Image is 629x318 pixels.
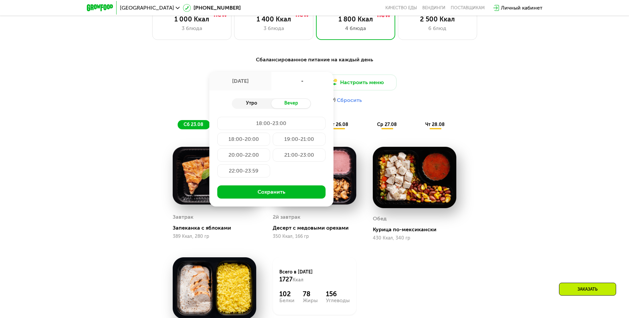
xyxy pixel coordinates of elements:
div: поставщикам [451,5,485,11]
div: 102 [279,290,295,298]
div: 2й завтрак [273,212,300,222]
a: Вендинги [422,5,445,11]
button: Настроить меню [317,75,397,90]
span: [GEOGRAPHIC_DATA] [120,5,174,11]
button: Сохранить [217,185,326,199]
div: - [271,72,333,90]
div: 1 800 Ккал [323,15,388,23]
span: Ккал [293,277,303,283]
div: 430 Ккал, 340 гр [373,236,456,241]
div: 4 блюда [323,24,388,32]
a: [PHONE_NUMBER] [183,4,241,12]
div: Курица по-мексикански [373,226,462,233]
div: 3 блюда [241,24,306,32]
div: 20:00-22:00 [217,148,270,162]
div: Вечер [271,99,311,108]
div: 18:00-20:00 [217,133,270,146]
div: Заказать [559,283,616,296]
span: чт 28.08 [425,122,445,127]
span: сб 23.08 [184,122,203,127]
div: 1 400 Ккал [241,15,306,23]
div: 18:00-23:00 [217,117,326,130]
div: 78 [303,290,318,298]
div: 1 000 Ккал [159,15,225,23]
div: Обед [373,214,387,224]
a: Качество еды [385,5,417,11]
span: вт 26.08 [329,122,348,127]
div: [DATE] [209,72,271,90]
button: Сбросить [337,97,362,104]
div: 2 500 Ккал [405,15,470,23]
div: Белки [279,298,295,303]
div: Всего в [DATE] [279,269,350,283]
div: Личный кабинет [501,4,542,12]
div: 22:00-23:59 [217,164,270,177]
div: 350 Ккал, 166 гр [273,234,356,239]
div: 3 блюда [159,24,225,32]
div: 156 [326,290,350,298]
div: 21:00-23:00 [273,148,326,162]
div: Сбалансированное питание на каждый день [119,56,510,64]
div: Утро [232,99,271,108]
div: Углеводы [326,298,350,303]
div: Завтрак [173,212,193,222]
div: Запеканка с яблоками [173,225,262,231]
span: ср 27.08 [377,122,397,127]
div: Десерт с медовыми орехами [273,225,362,231]
div: 6 блюд [405,24,470,32]
div: 19:00-21:00 [273,133,326,146]
div: 389 Ккал, 280 гр [173,234,256,239]
div: Жиры [303,298,318,303]
span: 1727 [279,276,293,283]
